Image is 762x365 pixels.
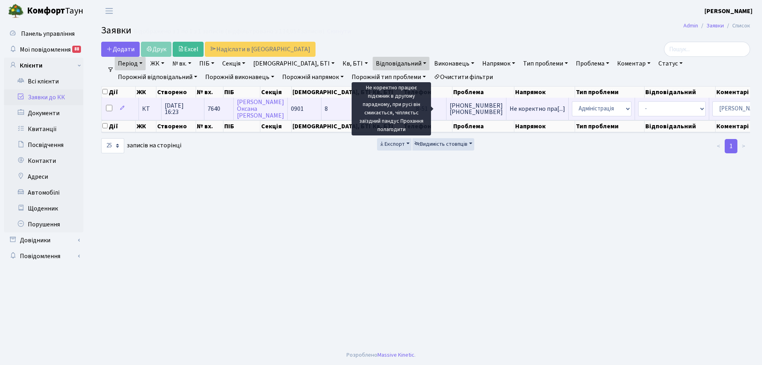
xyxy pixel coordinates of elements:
a: Статус [655,57,686,70]
th: ПІБ [223,120,260,132]
th: ЖК [136,87,156,98]
th: Напрямок [514,120,575,132]
span: Заявки [101,23,131,37]
th: Коментарі [716,87,758,98]
span: 0901 [291,104,304,113]
a: Адреси [4,169,83,185]
a: № вх. [169,57,194,70]
a: Довідники [4,232,83,248]
button: Видимість стовпців [412,138,474,151]
b: [PERSON_NAME] [704,7,752,15]
div: Розроблено . [346,351,416,359]
th: ПІБ [223,87,260,98]
a: Панель управління [4,26,83,42]
th: ЖК [136,120,156,132]
th: Коментарі [716,120,758,132]
a: ПІБ [196,57,217,70]
th: Тип проблеми [575,120,645,132]
a: Додати [101,42,140,57]
th: Створено [156,87,196,98]
a: [PERSON_NAME]Оксана[PERSON_NAME] [237,98,284,120]
a: Massive Kinetic [377,351,414,359]
a: Скинути [327,28,351,35]
a: Напрямок [479,57,518,70]
a: Порожній напрямок [279,70,347,84]
a: Порожній виконавець [202,70,277,84]
a: Документи [4,105,83,121]
th: Дії [102,120,136,132]
a: Мої повідомлення88 [4,42,83,58]
a: Тип проблеми [520,57,571,70]
a: 1 [725,139,737,153]
span: Не коректно пра[...] [510,104,565,113]
th: Дії [102,87,136,98]
a: Admin [683,21,698,30]
span: 8 [325,104,328,113]
a: [PERSON_NAME] [704,6,752,16]
div: Не коректно працює підємник в другому парадному, при русі він смикається, чіпляєтьс заїздний панд... [352,82,431,135]
label: записів на сторінці [101,138,181,153]
span: Мої повідомлення [20,45,71,54]
th: Напрямок [514,87,575,98]
th: № вх. [196,87,223,98]
span: Видимість стовпців [414,140,468,148]
span: [DATE] 16:23 [165,102,201,115]
span: КТ [142,106,158,112]
a: Коментар [614,57,654,70]
th: Створено [156,120,196,132]
a: Автомобілі [4,185,83,201]
a: Секція [219,57,248,70]
th: № вх. [196,120,223,132]
b: Комфорт [27,4,65,17]
a: Кв, БТІ [339,57,371,70]
span: 7640 [208,104,220,113]
a: Заявки до КК [4,89,83,105]
a: Щоденник [4,201,83,216]
th: Відповідальний [645,87,715,98]
input: Пошук... [664,42,750,57]
span: Панель управління [21,29,75,38]
a: Excel [173,42,204,57]
span: [PHONE_NUMBER] [PHONE_NUMBER] [450,102,503,115]
a: Очистити фільтри [431,70,496,84]
a: Повідомлення [4,248,83,264]
th: Проблема [452,87,514,98]
a: Квитанції [4,121,83,137]
th: Тип проблеми [575,87,645,98]
a: [DEMOGRAPHIC_DATA], БТІ [250,57,338,70]
a: Заявки [706,21,724,30]
button: Переключити навігацію [99,4,119,17]
a: Посвідчення [4,137,83,153]
th: [DEMOGRAPHIC_DATA], БТІ [292,87,372,98]
span: Таун [27,4,83,18]
th: Секція [260,120,291,132]
a: Період [115,57,146,70]
a: Виконавець [431,57,477,70]
nav: breadcrumb [672,17,762,34]
th: Відповідальний [645,120,715,132]
select: записів на сторінці [101,138,124,153]
span: Експорт [379,140,405,148]
li: Список [724,21,750,30]
th: Секція [260,87,291,98]
button: Експорт [377,138,412,151]
th: [DEMOGRAPHIC_DATA], БТІ [292,120,372,132]
a: Порожній тип проблеми [348,70,429,84]
a: Порушення [4,216,83,232]
span: Додати [106,45,135,54]
th: Проблема [452,120,514,132]
img: logo.png [8,3,24,19]
a: Проблема [573,57,612,70]
a: Клієнти [4,58,83,73]
div: Відображено з 1 по 1 з 1 записів (відфільтровано з 134,054 записів). [133,28,325,35]
a: Всі клієнти [4,73,83,89]
a: Порожній відповідальний [115,70,200,84]
a: ЖК [147,57,167,70]
a: Контакти [4,153,83,169]
a: Відповідальний [373,57,429,70]
div: 88 [72,46,81,53]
